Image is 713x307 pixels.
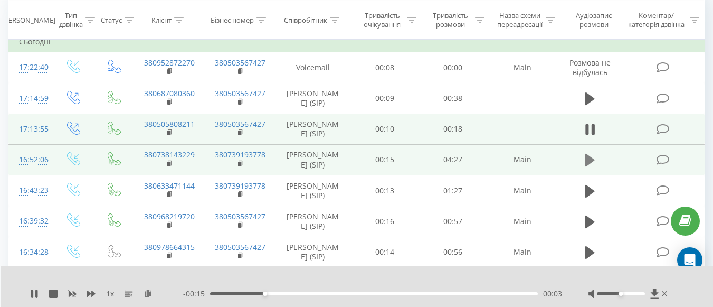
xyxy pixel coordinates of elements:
a: 380503567427 [215,119,265,129]
td: 01:27 [419,175,487,206]
td: [PERSON_NAME] (SIP) [275,114,351,144]
div: 17:14:59 [19,88,41,109]
a: 380503567427 [215,88,265,98]
td: [PERSON_NAME] (SIP) [275,206,351,237]
a: 380503567427 [215,242,265,252]
a: 380503567427 [215,58,265,68]
div: Тривалість розмови [429,11,472,29]
td: Сьогодні [8,31,705,52]
td: 00:09 [351,83,419,114]
a: 380978664315 [144,242,195,252]
td: Main [487,237,558,267]
div: Бізнес номер [211,15,254,24]
div: Accessibility label [619,292,623,296]
div: Клієнт [151,15,172,24]
div: 17:13:55 [19,119,41,139]
td: Main [487,206,558,237]
td: [PERSON_NAME] (SIP) [275,175,351,206]
a: 380633471144 [144,181,195,191]
a: 380503567427 [215,211,265,221]
td: Main [487,52,558,83]
td: 00:56 [419,237,487,267]
a: 380687080360 [144,88,195,98]
div: 17:22:40 [19,57,41,78]
td: 00:00 [419,52,487,83]
td: 00:10 [351,114,419,144]
div: 16:43:23 [19,180,41,201]
span: 1 x [106,289,114,299]
a: 380968219720 [144,211,195,221]
a: 380739193778 [215,150,265,160]
div: Назва схеми переадресації [497,11,543,29]
td: [PERSON_NAME] (SIP) [275,237,351,267]
div: Open Intercom Messenger [677,247,702,273]
span: 00:03 [543,289,562,299]
td: 00:15 [351,144,419,175]
a: 380738143229 [144,150,195,160]
a: 380739193778 [215,181,265,191]
td: Main [487,144,558,175]
div: Коментар/категорія дзвінка [625,11,687,29]
td: Main [487,175,558,206]
div: Співробітник [284,15,327,24]
a: 380952872270 [144,58,195,68]
span: Розмова не відбулась [569,58,611,77]
div: [PERSON_NAME] [2,15,55,24]
span: - 00:15 [183,289,210,299]
td: 04:27 [419,144,487,175]
a: 380505808211 [144,119,195,129]
td: 00:18 [419,114,487,144]
div: Статус [101,15,122,24]
div: Тип дзвінка [59,11,83,29]
td: 00:08 [351,52,419,83]
div: Accessibility label [263,292,267,296]
td: 00:38 [419,83,487,114]
td: 00:14 [351,237,419,267]
div: 16:39:32 [19,211,41,231]
div: Аудіозапис розмови [567,11,621,29]
td: 00:13 [351,175,419,206]
td: [PERSON_NAME] (SIP) [275,144,351,175]
div: 16:52:06 [19,150,41,170]
td: Voicemail [275,52,351,83]
td: 00:57 [419,206,487,237]
td: [PERSON_NAME] (SIP) [275,83,351,114]
div: Тривалість очікування [360,11,404,29]
td: 00:16 [351,206,419,237]
div: 16:34:28 [19,242,41,263]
